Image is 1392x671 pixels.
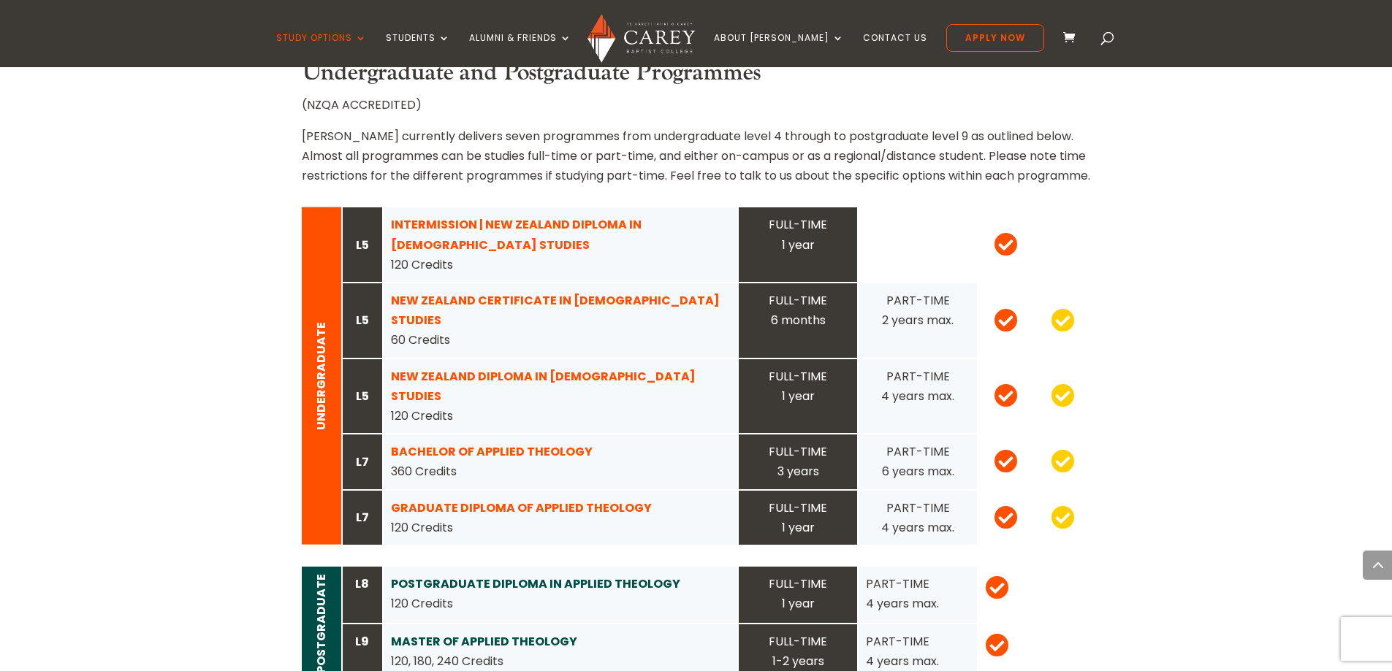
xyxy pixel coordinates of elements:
[302,126,1091,186] p: [PERSON_NAME] currently delivers seven programmes from undergraduate level 4 through to postgradu...
[313,322,330,430] strong: UNDERGRADUATE
[356,237,369,253] strong: L5
[746,632,850,671] div: FULL-TIME 1-2 years
[386,33,450,67] a: Students
[746,367,850,406] div: FULL-TIME 1 year
[863,33,927,67] a: Contact Us
[276,33,367,67] a: Study Options
[866,442,970,481] div: PART-TIME 6 years max.
[866,498,970,537] div: PART-TIME 4 years max.
[866,367,970,406] div: PART-TIME 4 years max.
[866,574,970,613] div: PART-TIME 4 years max.
[746,442,850,481] div: FULL-TIME 3 years
[356,312,369,329] strong: L5
[391,215,731,275] div: 120 Credits
[356,509,369,526] strong: L7
[356,453,369,470] strong: L7
[391,633,577,650] a: MASTER OF APPLIED THEOLOGY
[746,574,850,613] div: FULL-TIME 1 year
[714,33,844,67] a: About [PERSON_NAME]
[866,632,970,671] div: PART-TIME 4 years max.
[391,574,731,613] div: 120 Credits
[391,368,696,404] a: NEW ZEALAND DIPLOMA IN [DEMOGRAPHIC_DATA] STUDIES
[746,291,850,330] div: FULL-TIME 6 months
[391,575,680,592] a: POSTGRADUATE DIPLOMA IN APPLIED THEOLOGY
[356,388,369,404] strong: L5
[355,633,369,650] strong: L9
[302,59,1091,94] h3: Undergraduate and Postgraduate Programmes
[391,291,731,350] div: 60 Credits
[866,291,970,330] div: PART-TIME 2 years max.
[391,367,731,426] div: 120 Credits
[391,632,731,671] div: 120, 180, 240 Credits
[391,443,593,460] a: BACHELOR OF APPLIED THEOLOGY
[391,498,731,537] div: 120 Credits
[391,216,642,253] a: INTERMISSION | NEW ZEALAND DIPLOMA IN [DEMOGRAPHIC_DATA] STUDIES
[391,442,731,481] div: 360 Credits
[587,14,695,63] img: Carey Baptist College
[302,95,1091,186] div: (NZQA ACCREDITED)
[391,499,652,516] a: GRADUATE DIPLOMA OF APPLIED THEOLOGY
[746,215,850,254] div: FULL-TIME 1 year
[946,24,1044,52] a: Apply Now
[355,575,369,592] strong: L8
[746,498,850,537] div: FULL-TIME 1 year
[469,33,571,67] a: Alumni & Friends
[391,292,720,329] a: NEW ZEALAND CERTIFICATE IN [DEMOGRAPHIC_DATA] STUDIES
